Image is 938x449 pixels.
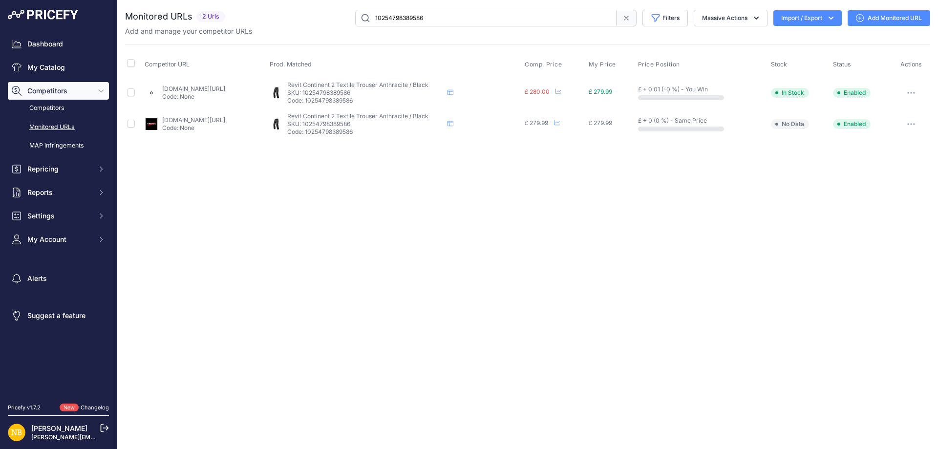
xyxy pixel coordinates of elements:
[162,124,225,132] p: Code: None
[287,128,444,136] p: Code: 10254798389586
[125,26,252,36] p: Add and manage your competitor URLs
[8,59,109,76] a: My Catalog
[833,88,871,98] span: Enabled
[8,160,109,178] button: Repricing
[848,10,930,26] a: Add Monitored URL
[638,117,707,124] span: £ + 0 (0 %) - Same Price
[900,61,922,68] span: Actions
[589,88,612,95] span: £ 279.99
[27,235,91,244] span: My Account
[31,433,182,441] a: [PERSON_NAME][EMAIL_ADDRESS][DOMAIN_NAME]
[270,61,312,68] span: Prod. Matched
[8,231,109,248] button: My Account
[287,89,444,97] p: SKU: 10254798389586
[525,88,550,95] span: £ 280.00
[145,61,190,68] span: Competitor URL
[642,10,688,26] button: Filters
[287,120,444,128] p: SKU: 10254798389586
[8,307,109,324] a: Suggest a feature
[8,207,109,225] button: Settings
[833,119,871,129] span: Enabled
[525,119,548,127] span: £ 279.99
[8,270,109,287] a: Alerts
[125,10,192,23] h2: Monitored URLs
[771,119,809,129] span: No Data
[162,116,225,124] a: [DOMAIN_NAME][URL]
[27,86,91,96] span: Competitors
[196,11,225,22] span: 2 Urls
[589,119,612,127] span: £ 279.99
[8,10,78,20] img: Pricefy Logo
[589,61,618,68] button: My Price
[525,61,562,68] span: Comp. Price
[8,119,109,136] a: Monitored URLs
[771,61,787,68] span: Stock
[60,404,79,412] span: New
[8,137,109,154] a: MAP infringements
[27,188,91,197] span: Reports
[589,61,616,68] span: My Price
[773,10,842,26] button: Import / Export
[771,88,809,98] span: In Stock
[162,85,225,92] a: [DOMAIN_NAME][URL]
[8,184,109,201] button: Reports
[638,61,682,68] button: Price Position
[287,97,444,105] p: Code: 10254798389586
[833,61,851,68] span: Status
[638,86,708,93] span: £ + 0.01 (-0 %) - You Win
[27,164,91,174] span: Repricing
[287,112,428,120] span: Revit Continent 2 Textile Trouser Anthracite / Black
[355,10,617,26] input: Search
[8,35,109,53] a: Dashboard
[694,10,767,26] button: Massive Actions
[8,35,109,392] nav: Sidebar
[8,100,109,117] a: Competitors
[287,81,428,88] span: Revit Continent 2 Textile Trouser Anthracite / Black
[27,211,91,221] span: Settings
[162,93,225,101] p: Code: None
[8,404,41,412] div: Pricefy v1.7.2
[8,82,109,100] button: Competitors
[31,424,87,432] a: [PERSON_NAME]
[638,61,680,68] span: Price Position
[525,61,564,68] button: Comp. Price
[81,404,109,411] a: Changelog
